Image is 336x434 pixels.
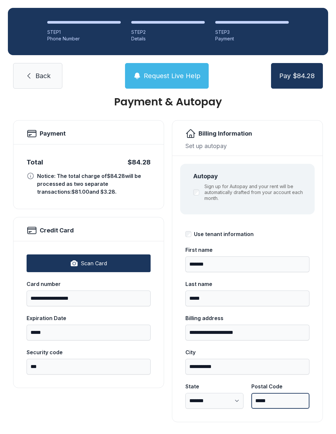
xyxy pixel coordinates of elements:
[185,256,309,272] input: First name
[47,35,121,42] div: Phone Number
[185,246,309,254] div: First name
[27,314,151,322] div: Expiration Date
[185,348,309,356] div: City
[185,280,309,288] div: Last name
[204,184,307,201] label: Sign up for Autopay and your rent will be automatically drafted from your account each month.
[27,158,43,167] div: Total
[215,29,289,35] div: STEP 3
[40,129,66,138] h2: Payment
[185,141,309,150] div: Set up autopay
[185,359,309,375] input: City
[128,158,151,167] div: $84.28
[199,129,252,138] h2: Billing Information
[185,314,309,322] div: Billing address
[215,35,289,42] div: Payment
[251,393,309,409] input: Postal Code
[185,291,309,306] input: Last name
[131,29,205,35] div: STEP 2
[185,325,309,340] input: Billing address
[40,226,74,235] h2: Credit Card
[47,29,121,35] div: STEP 1
[35,71,51,80] span: Back
[27,291,151,306] input: Card number
[81,259,107,267] span: Scan Card
[13,97,323,107] h1: Payment & Autopay
[251,382,309,390] div: Postal Code
[27,280,151,288] div: Card number
[144,71,200,80] span: Request Live Help
[185,382,243,390] div: State
[27,348,151,356] div: Security code
[194,230,254,238] div: Use tenant information
[37,172,151,196] div: Notice: The total charge of $84.28 will be processed as two separate transactions: $81.00 and $3....
[193,172,307,181] div: Autopay
[27,359,151,375] input: Security code
[27,325,151,340] input: Expiration Date
[131,35,205,42] div: Details
[185,393,243,409] select: State
[279,71,315,80] span: Pay $84.28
